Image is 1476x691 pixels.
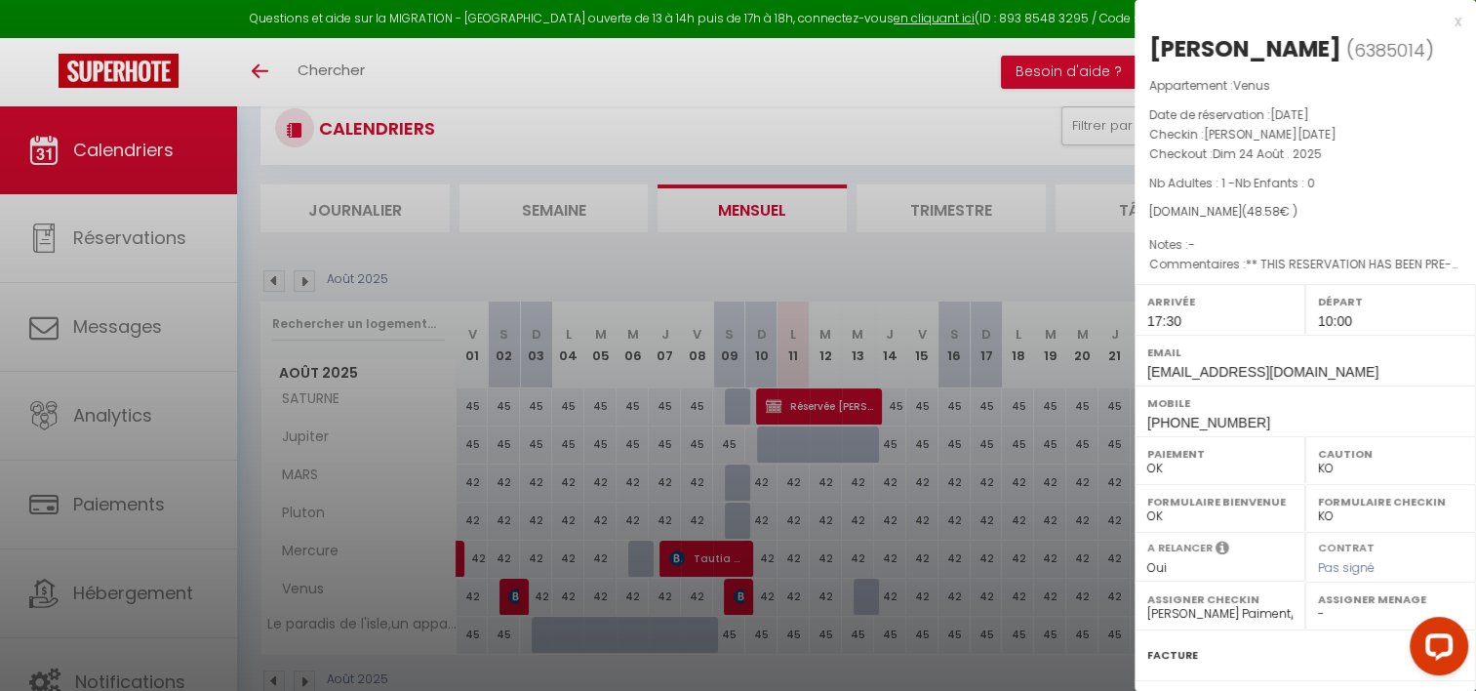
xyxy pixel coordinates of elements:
[1318,292,1463,311] label: Départ
[1318,313,1352,329] span: 10:00
[1318,540,1375,552] label: Contrat
[1147,540,1213,556] label: A relancer
[1216,540,1229,561] i: Sélectionner OUI si vous souhaiter envoyer les séquences de messages post-checkout
[1147,415,1270,430] span: [PHONE_NUMBER]
[1147,645,1198,666] label: Facture
[1346,36,1434,63] span: ( )
[1149,33,1341,64] div: [PERSON_NAME]
[1147,343,1463,362] label: Email
[1149,203,1461,222] div: [DOMAIN_NAME]
[1147,444,1293,464] label: Paiement
[1394,609,1476,691] iframe: LiveChat chat widget
[1318,444,1463,464] label: Caution
[1318,492,1463,511] label: Formulaire Checkin
[1149,235,1461,255] p: Notes :
[1213,145,1322,162] span: Dim 24 Août . 2025
[1204,126,1336,142] span: [PERSON_NAME][DATE]
[1149,144,1461,164] p: Checkout :
[1235,175,1315,191] span: Nb Enfants : 0
[1270,106,1309,123] span: [DATE]
[1233,77,1270,94] span: Venus
[1318,589,1463,609] label: Assigner Menage
[1149,255,1461,274] p: Commentaires :
[1188,236,1195,253] span: -
[1147,492,1293,511] label: Formulaire Bienvenue
[1149,125,1461,144] p: Checkin :
[1147,393,1463,413] label: Mobile
[1147,313,1181,329] span: 17:30
[1247,203,1280,220] span: 48.58
[1149,175,1315,191] span: Nb Adultes : 1 -
[1149,105,1461,125] p: Date de réservation :
[1147,292,1293,311] label: Arrivée
[1147,589,1293,609] label: Assigner Checkin
[1242,203,1297,220] span: ( € )
[1147,364,1378,380] span: [EMAIL_ADDRESS][DOMAIN_NAME]
[1135,10,1461,33] div: x
[1149,76,1461,96] p: Appartement :
[1318,559,1375,576] span: Pas signé
[1354,38,1425,62] span: 6385014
